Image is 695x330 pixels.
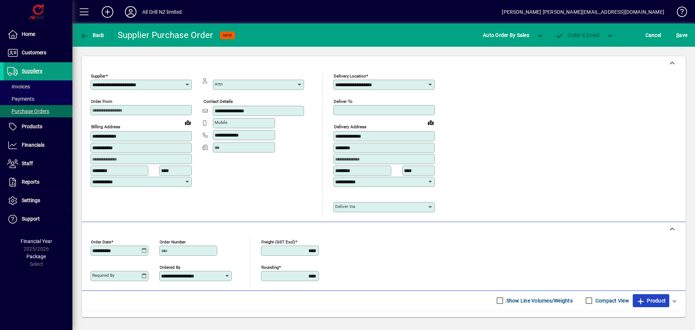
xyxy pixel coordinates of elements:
label: Compact View [594,297,629,304]
span: ave [676,29,687,41]
span: Support [22,216,40,222]
span: Staff [22,160,33,166]
mat-label: Delivery Location [334,74,366,79]
mat-label: Attn [215,82,223,87]
mat-label: Required by [92,273,114,278]
span: Cancel [645,29,661,41]
mat-label: Order date [91,239,111,244]
span: Payments [7,96,34,102]
a: Knowledge Base [671,1,686,25]
span: Order & Email [555,32,599,38]
mat-label: Supplier [91,74,106,79]
span: Financials [22,142,45,148]
a: Customers [4,44,72,62]
a: Settings [4,192,72,210]
span: Customers [22,50,46,55]
mat-label: Ordered by [160,264,180,270]
mat-label: Deliver To [334,99,353,104]
mat-label: Freight (GST excl) [261,239,295,244]
mat-label: Deliver via [335,204,355,209]
span: Suppliers [22,68,42,74]
span: NEW [223,33,232,38]
button: Order & Email [552,29,603,42]
button: Add [96,5,119,18]
span: Home [22,31,35,37]
app-page-header-button: Back [72,29,112,42]
span: Product [636,295,666,306]
a: Financials [4,136,72,154]
mat-label: Order number [160,239,186,244]
a: View on map [425,117,437,128]
span: Package [26,254,46,259]
span: Reports [22,179,39,185]
span: Invoices [7,84,30,89]
button: Profile [119,5,142,18]
a: Products [4,118,72,136]
button: Save [674,29,689,42]
label: Show Line Volumes/Weights [505,297,573,304]
mat-label: Order from [91,99,112,104]
mat-label: Mobile [215,120,227,125]
button: Cancel [644,29,663,42]
a: Support [4,210,72,228]
a: Staff [4,155,72,173]
div: Supplier Purchase Order [118,29,213,41]
span: Products [22,124,42,129]
a: Purchase Orders [4,105,72,117]
a: Reports [4,173,72,191]
a: Home [4,25,72,43]
span: S [676,32,679,38]
span: Auto Order By Sales [483,29,529,41]
button: Auto Order By Sales [479,29,533,42]
span: Purchase Orders [7,108,49,114]
button: Product [633,294,669,307]
a: View on map [182,117,194,128]
div: All Drill NZ limited [142,6,182,18]
mat-label: Rounding [261,264,279,270]
span: Settings [22,197,40,203]
div: [PERSON_NAME] [PERSON_NAME][EMAIL_ADDRESS][DOMAIN_NAME] [502,6,664,18]
span: Back [80,32,104,38]
a: Invoices [4,80,72,93]
span: Financial Year [21,238,52,244]
a: Payments [4,93,72,105]
button: Back [78,29,106,42]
